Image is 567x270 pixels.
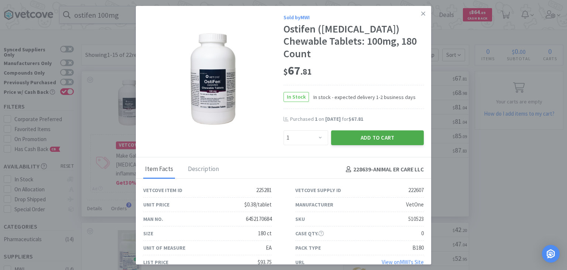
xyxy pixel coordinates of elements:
div: 222607 [408,186,424,195]
div: 225281 [256,186,272,195]
div: Sold by MWI [283,13,424,21]
a: View onMWI's Site [382,259,424,266]
div: Description [186,160,221,179]
div: List Price [143,258,168,266]
div: Vetcove Supply ID [295,186,341,194]
div: Ostifen ([MEDICAL_DATA]) Chewable Tablets: 100mg, 180 Count [283,23,424,60]
div: 180 ct [258,229,272,238]
img: 54f2062f3e7347cfa2532ca708785526_222607.png [188,31,238,127]
div: Purchased on for [290,116,424,123]
div: SKU [295,215,305,223]
div: Manufacturer [295,201,333,209]
div: Unit Price [143,201,169,209]
div: 0 [421,229,424,238]
div: Size [143,229,153,237]
span: In stock - expected delivery 1-2 business days [309,93,416,101]
div: Man No. [143,215,163,223]
div: Item Facts [143,160,175,179]
div: $0.38/tablet [244,200,272,209]
div: $93.75 [258,258,272,267]
div: VetOne [406,200,424,209]
button: Add to Cart [331,130,424,145]
h4: 228639 - ANIMAL ER CARE LLC [343,165,424,174]
span: 1 [315,116,317,122]
div: EA [266,243,272,252]
span: . 81 [300,66,312,77]
div: URL [295,258,305,266]
span: [DATE] [325,116,341,122]
div: Unit of Measure [143,244,185,252]
div: Pack Type [295,244,321,252]
div: 510523 [408,215,424,223]
div: Open Intercom Messenger [542,245,560,263]
div: 6452170684 [246,215,272,223]
div: Case Qty. [295,229,324,237]
span: 67 [283,63,312,78]
div: Vetcove Item ID [143,186,182,194]
span: $ [283,66,288,77]
span: In Stock [284,92,309,102]
span: $67.81 [348,116,363,122]
div: B180 [412,243,424,252]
